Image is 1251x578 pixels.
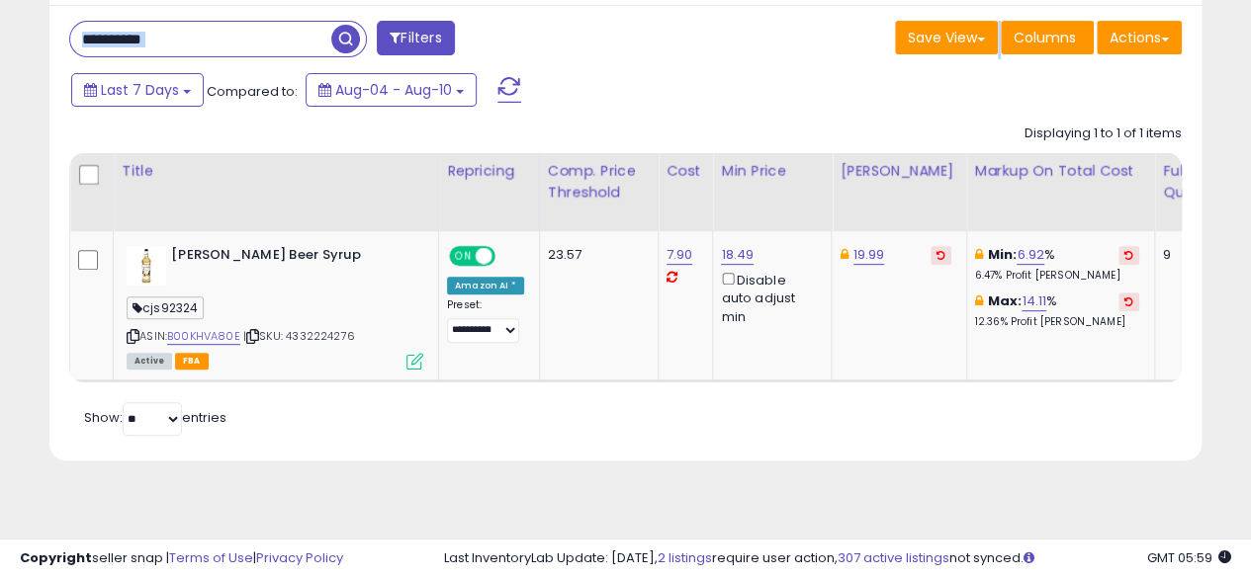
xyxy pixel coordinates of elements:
[975,161,1146,182] div: Markup on Total Cost
[171,246,411,270] b: [PERSON_NAME] Beer Syrup
[167,328,240,345] a: B00KHVA80E
[175,353,209,370] span: FBA
[548,161,650,203] div: Comp. Price Threshold
[1017,245,1044,265] a: 6.92
[1124,296,1133,306] i: Revert to store-level Max Markup
[335,80,452,100] span: Aug-04 - Aug-10
[1124,250,1133,260] i: Revert to store-level Min Markup
[1147,548,1231,567] span: 2025-08-18 05:59 GMT
[548,246,643,264] div: 23.57
[444,549,1231,568] div: Last InventoryLab Update: [DATE], require user action, not synced.
[975,246,1139,283] div: %
[838,548,949,567] a: 307 active listings
[721,245,754,265] a: 18.49
[1163,161,1231,203] div: Fulfillable Quantity
[451,248,476,265] span: ON
[658,548,712,567] a: 2 listings
[853,245,885,265] a: 19.99
[127,353,172,370] span: All listings currently available for purchase on Amazon
[101,80,179,100] span: Last 7 Days
[127,296,204,319] span: cjs92324
[492,248,524,265] span: OFF
[895,21,998,54] button: Save View
[1001,21,1094,54] button: Columns
[243,328,355,344] span: | SKU: 4332224276
[84,408,226,427] span: Show: entries
[975,315,1139,329] p: 12.36% Profit [PERSON_NAME]
[840,161,957,182] div: [PERSON_NAME]
[988,291,1023,310] b: Max:
[447,298,524,343] div: Preset:
[975,294,983,307] i: This overrides the store level max markup for this listing
[20,549,343,568] div: seller snap | |
[988,245,1018,264] b: Min:
[256,548,343,567] a: Privacy Policy
[721,269,816,326] div: Disable auto adjust min
[447,161,531,182] div: Repricing
[207,82,298,101] span: Compared to:
[1014,28,1076,47] span: Columns
[1025,124,1182,143] div: Displaying 1 to 1 of 1 items
[667,161,705,182] div: Cost
[447,277,524,294] div: Amazon AI *
[122,161,430,182] div: Title
[975,248,983,261] i: This overrides the store level min markup for this listing
[667,245,693,265] a: 7.90
[1022,291,1046,311] a: 14.11
[127,246,423,368] div: ASIN:
[306,73,477,107] button: Aug-04 - Aug-10
[377,21,454,55] button: Filters
[721,161,823,182] div: Min Price
[71,73,204,107] button: Last 7 Days
[127,246,166,286] img: 41WrqJcXatL._SL40_.jpg
[169,548,253,567] a: Terms of Use
[975,269,1139,283] p: 6.47% Profit [PERSON_NAME]
[1097,21,1182,54] button: Actions
[975,292,1139,329] div: %
[1163,246,1224,264] div: 9
[966,153,1154,231] th: The percentage added to the cost of goods (COGS) that forms the calculator for Min & Max prices.
[20,548,92,567] strong: Copyright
